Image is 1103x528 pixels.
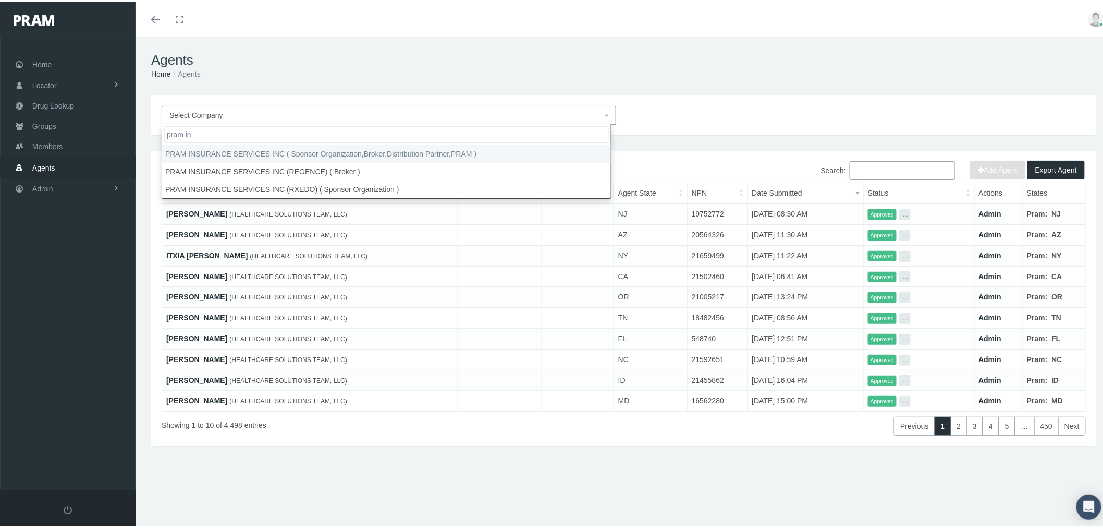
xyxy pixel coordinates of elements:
[32,135,63,154] span: Members
[229,209,347,216] span: (HEALTHCARE SOLUTIONS TEAM, LLC)
[166,332,227,341] a: [PERSON_NAME]
[166,229,227,237] a: [PERSON_NAME]
[229,313,347,320] span: (HEALTHCARE SOLUTIONS TEAM, LLC)
[162,143,611,161] li: PRAM INSURANCE SERVICES INC ( Sponsor Organization,Broker,Distribution Partner,PRAM )
[687,368,747,389] td: 21455862
[868,228,897,239] span: Approved
[687,264,747,285] td: 21502460
[614,223,687,244] td: AZ
[979,374,1002,382] a: Admin
[894,415,935,434] a: Previous
[166,311,227,320] a: [PERSON_NAME]
[1027,291,1048,299] b: Pram:
[1027,311,1048,320] b: Pram:
[166,291,227,299] a: [PERSON_NAME]
[614,201,687,222] td: NJ
[687,327,747,347] td: 548740
[899,228,911,239] button: ...
[250,250,368,258] span: (HEALTHCARE SOLUTIONS TEAM, LLC)
[899,353,911,364] button: ...
[1052,374,1059,382] b: ID
[1015,415,1035,434] a: …
[999,415,1015,434] a: 5
[899,332,911,343] button: ...
[162,161,611,178] li: PRAM INSURANCE SERVICES INC (REGENCE) ( Broker )
[747,285,864,306] td: [DATE] 13:24 PM
[747,368,864,389] td: [DATE] 16:04 PM
[166,353,227,362] a: [PERSON_NAME]
[868,290,897,301] span: Approved
[229,271,347,279] span: (HEALTHCARE SOLUTIONS TEAM, LLC)
[951,415,967,434] a: 2
[966,415,983,434] a: 3
[614,327,687,347] td: FL
[1076,493,1101,518] div: Open Intercom Messenger
[868,249,897,260] span: Approved
[1052,270,1062,279] b: CA
[166,374,227,382] a: [PERSON_NAME]
[899,394,911,405] button: ...
[1027,270,1048,279] b: Pram:
[974,181,1023,202] th: Actions
[747,181,864,202] th: Date Submitted: activate to sort column ascending
[747,347,864,368] td: [DATE] 10:59 AM
[747,389,864,410] td: [DATE] 15:00 PM
[747,201,864,222] td: [DATE] 08:30 AM
[979,208,1002,216] a: Admin
[687,223,747,244] td: 20564326
[229,354,347,362] span: (HEALTHCARE SOLUTIONS TEAM, LLC)
[614,347,687,368] td: NC
[229,333,347,341] span: (HEALTHCARE SOLUTIONS TEAM, LLC)
[614,264,687,285] td: CA
[32,53,52,73] span: Home
[983,415,999,434] a: 4
[687,181,747,202] th: NPN: activate to sort column ascending
[1027,229,1048,237] b: Pram:
[1034,415,1059,434] a: 450
[614,306,687,327] td: TN
[32,74,57,93] span: Locator
[614,368,687,389] td: ID
[14,13,54,23] img: PRAM_20_x_78.png
[614,243,687,264] td: NY
[979,353,1002,362] a: Admin
[935,415,951,434] a: 1
[229,395,347,403] span: (HEALTHCARE SOLUTIONS TEAM, LLC)
[1027,374,1048,382] b: Pram:
[979,394,1002,403] a: Admin
[1052,249,1062,258] b: NY
[687,389,747,410] td: 16562280
[979,311,1002,320] a: Admin
[229,292,347,299] span: (HEALTHCARE SOLUTIONS TEAM, LLC)
[166,394,227,403] a: [PERSON_NAME]
[868,374,897,385] span: Approved
[687,243,747,264] td: 21659499
[868,394,897,405] span: Approved
[979,270,1002,279] a: Admin
[162,178,611,196] li: PRAM INSURANCE SERVICES INC (RXEDO) ( Sponsor Organization )
[229,230,347,237] span: (HEALTHCARE SOLUTIONS TEAM, LLC)
[151,50,1096,66] h1: Agents
[687,306,747,327] td: 18482456
[614,285,687,306] td: OR
[1052,291,1063,299] b: OR
[169,109,223,117] span: Select Company
[747,264,864,285] td: [DATE] 06:41 AM
[32,177,53,197] span: Admin
[747,306,864,327] td: [DATE] 08:56 AM
[979,291,1002,299] a: Admin
[1052,311,1062,320] b: TN
[868,332,897,343] span: Approved
[821,159,955,178] label: Search:
[1052,332,1061,341] b: FL
[32,94,74,114] span: Drug Lookup
[687,347,747,368] td: 21592651
[1027,394,1048,403] b: Pram:
[899,290,911,301] button: ...
[1052,353,1062,362] b: NC
[747,243,864,264] td: [DATE] 11:22 AM
[1052,394,1063,403] b: MD
[899,269,911,280] button: ...
[166,208,227,216] a: [PERSON_NAME]
[1023,181,1086,202] th: States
